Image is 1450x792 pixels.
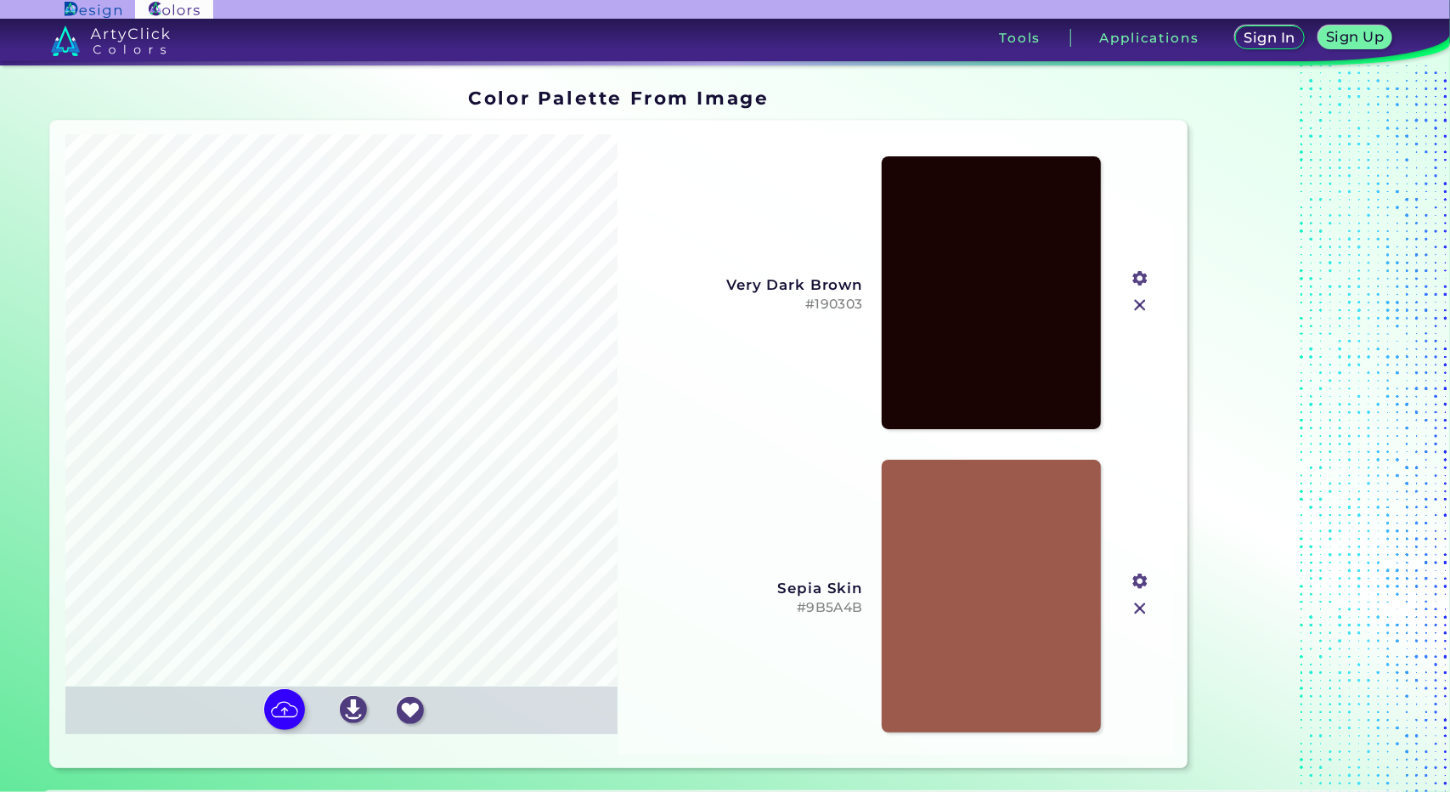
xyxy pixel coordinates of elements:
[1100,31,1199,44] h3: Applications
[632,600,863,616] h5: #9B5A4B
[65,2,121,18] img: ArtyClick Design logo
[1329,31,1381,43] h5: Sign Up
[1246,31,1293,44] h5: Sign In
[397,697,424,724] img: icon_favourite_white.svg
[1129,597,1151,619] img: icon_close.svg
[999,31,1041,44] h3: Tools
[1129,294,1151,316] img: icon_close.svg
[1322,27,1389,48] a: Sign Up
[264,689,305,730] img: icon picture
[340,696,367,723] img: icon_download_white.svg
[468,85,769,110] h1: Color Palette From Image
[1238,27,1301,48] a: Sign In
[632,580,863,597] h3: Sepia Skin
[51,25,171,56] img: logo_artyclick_colors_white.svg
[632,276,863,293] h3: Very Dark Brown
[632,297,863,313] h5: #190303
